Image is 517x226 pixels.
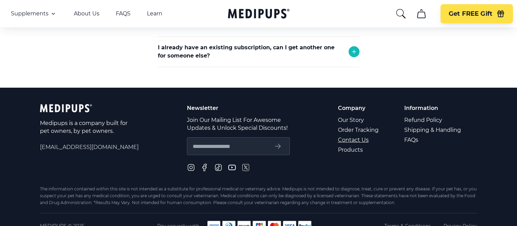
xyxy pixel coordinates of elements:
a: Our Story [338,115,380,125]
span: [EMAIL_ADDRESS][DOMAIN_NAME] [40,143,139,151]
button: Get FREE Gift [440,4,513,23]
div: The information contained within this site is not intended as a substitute for professional medic... [40,186,477,206]
div: Absolutely! Simply place the order and use the shipping address of the person who will receive th... [158,67,359,102]
a: Contact Us [338,135,380,145]
p: Information [404,104,462,112]
p: I already have an existing subscription, can I get another one for someone else? [158,43,342,60]
p: Newsletter [187,104,290,112]
a: FAQs [404,135,462,145]
a: FAQS [116,10,131,17]
span: Get FREE Gift [449,10,492,18]
p: Medipups is a company built for pet owners, by pet owners. [40,119,129,135]
a: Learn [147,10,162,17]
a: About Us [74,10,99,17]
div: Yes we do! Please reach out to support and we will try to accommodate any request. [158,36,359,72]
a: Refund Policy [404,115,462,125]
a: Order Tracking [338,125,380,135]
button: cart [413,5,430,22]
p: Join Our Mailing List For Awesome Updates & Unlock Special Discounts! [187,116,290,132]
p: Company [338,104,380,112]
a: Products [338,145,380,155]
button: search [395,8,406,19]
span: Supplements [11,10,49,17]
a: Medipups [228,7,289,21]
button: Supplements [11,10,57,18]
a: Shipping & Handling [404,125,462,135]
